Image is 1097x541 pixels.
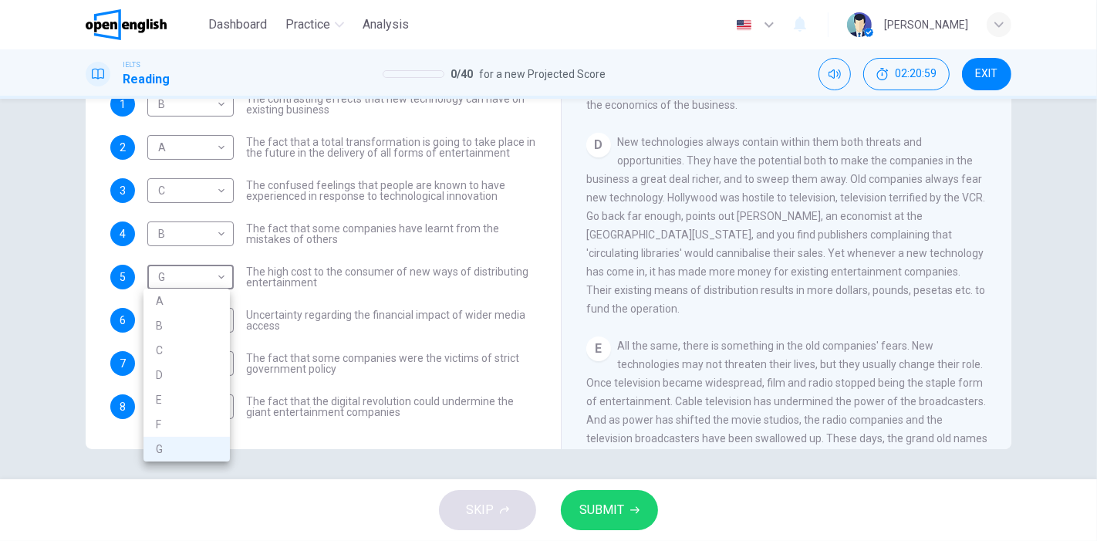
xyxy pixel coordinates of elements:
[143,412,230,437] li: F
[143,387,230,412] li: E
[143,363,230,387] li: D
[143,437,230,462] li: G
[143,338,230,363] li: C
[143,289,230,313] li: A
[143,313,230,338] li: B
